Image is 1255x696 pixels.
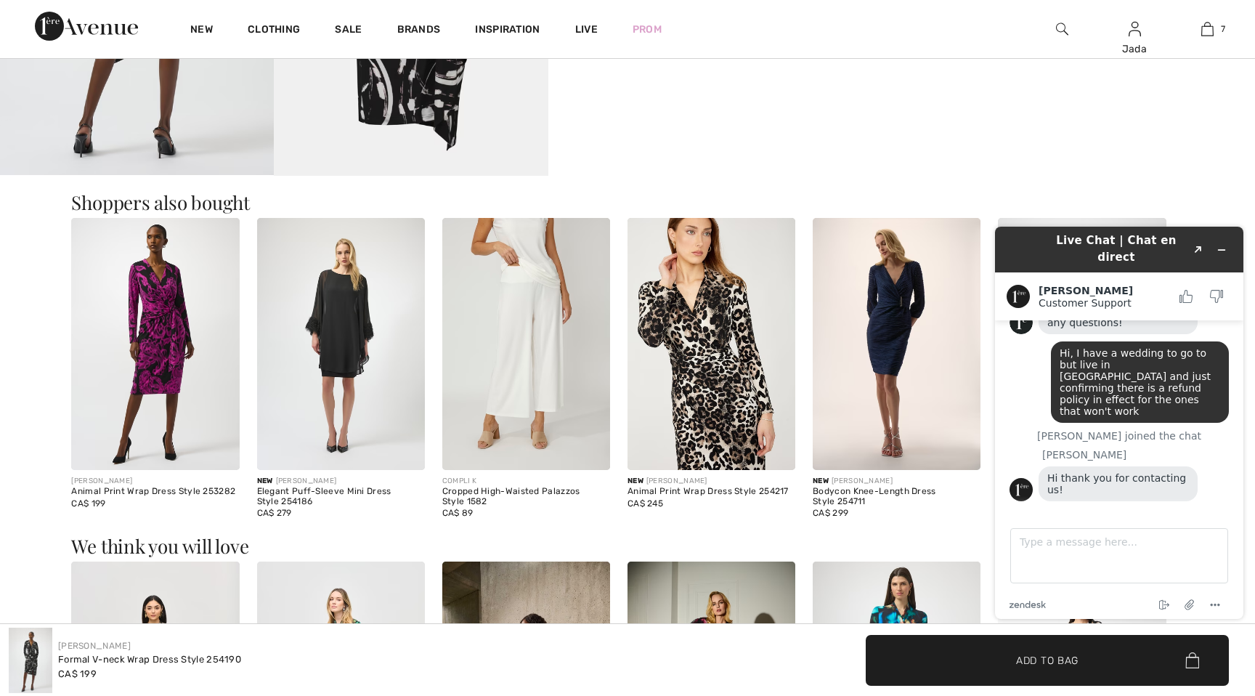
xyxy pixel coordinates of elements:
[257,508,292,518] span: CA$ 279
[1201,20,1214,38] img: My Bag
[71,476,239,487] div: [PERSON_NAME]
[442,487,610,507] div: Cropped High-Waisted Palazzos Style 1582
[1129,20,1141,38] img: My Info
[983,215,1255,631] iframe: Find more information here
[71,218,239,470] img: Animal Print Wrap Dress Style 253282
[813,218,980,470] img: Bodycon Knee-Length Dress Style 254711
[257,477,273,485] span: New
[1099,41,1170,57] div: Jada
[633,22,662,37] a: Prom
[257,476,425,487] div: [PERSON_NAME]
[1185,652,1199,668] img: Bag.svg
[813,476,980,487] div: [PERSON_NAME]
[1171,20,1243,38] a: 7
[627,476,795,487] div: [PERSON_NAME]
[813,487,980,507] div: Bodycon Knee-Length Dress Style 254711
[475,23,540,39] span: Inspiration
[442,508,474,518] span: CA$ 89
[866,635,1229,686] button: Add to Bag
[575,22,598,37] a: Live
[813,508,848,518] span: CA$ 299
[627,477,643,485] span: New
[1016,652,1079,668] span: Add to Bag
[813,477,829,485] span: New
[190,23,213,39] a: New
[35,12,138,41] img: 1ère Avenue
[335,23,362,39] a: Sale
[71,487,239,497] div: Animal Print Wrap Dress Style 253282
[248,23,300,39] a: Clothing
[442,476,610,487] div: COMPLI K
[71,498,105,509] span: CA$ 199
[257,218,425,470] img: Elegant Puff-Sleeve Mini Dress Style 254186
[1129,22,1141,36] a: Sign In
[1056,20,1068,38] img: search the website
[397,23,441,39] a: Brands
[627,498,663,509] span: CA$ 245
[58,641,131,651] a: [PERSON_NAME]
[34,10,64,23] span: Chat
[58,668,97,679] span: CA$ 199
[627,218,795,470] img: Animal Print Wrap Dress Style 254217
[627,487,795,497] div: Animal Print Wrap Dress Style 254217
[1221,23,1225,36] span: 7
[9,628,52,693] img: Formal V-Neck Wrap Dress Style 254190
[58,652,241,667] div: Formal V-neck Wrap Dress Style 254190
[257,487,425,507] div: Elegant Puff-Sleeve Mini Dress Style 254186
[71,537,1183,556] h3: We think you will love
[442,218,610,470] img: Cropped High-Waisted Palazzos Style 1582
[71,193,1183,212] h3: Shoppers also bought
